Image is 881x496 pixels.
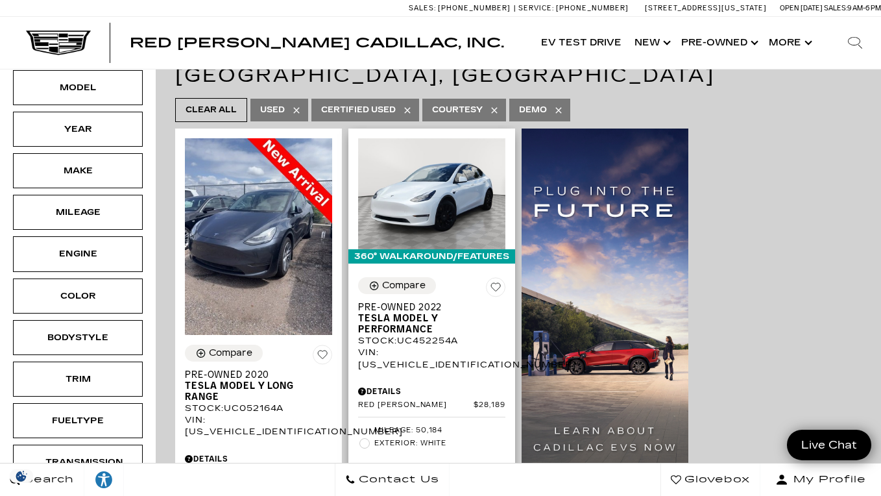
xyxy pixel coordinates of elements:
[358,386,505,397] div: Pricing Details - Pre-Owned 2022 Tesla Model Y Performance
[535,17,628,69] a: EV Test Drive
[829,17,881,69] div: Search
[645,4,767,12] a: [STREET_ADDRESS][US_STATE]
[660,464,760,496] a: Glovebox
[382,280,426,291] div: Compare
[675,17,762,69] a: Pre-Owned
[209,347,252,359] div: Compare
[13,445,143,480] div: TransmissionTransmission
[374,437,505,450] span: Exterior: White
[6,469,36,483] section: Click to Open Cookie Consent Modal
[13,112,143,147] div: YearYear
[335,464,450,496] a: Contact Us
[13,403,143,438] div: FueltypeFueltype
[358,277,436,294] button: Compare Vehicle
[13,236,143,271] div: EngineEngine
[409,4,436,12] span: Sales:
[795,438,863,453] span: Live Chat
[762,17,816,69] button: More
[788,471,866,489] span: My Profile
[185,403,332,414] div: Stock : UC052164A
[486,277,505,302] button: Save Vehicle
[514,5,632,12] a: Service: [PHONE_NUMBER]
[13,195,143,230] div: MileageMileage
[6,469,36,483] img: Opt-Out Icon
[186,102,237,118] span: Clear All
[356,471,439,489] span: Contact Us
[45,372,110,386] div: Trim
[824,4,847,12] span: Sales:
[13,70,143,105] div: ModelModel
[438,4,511,12] span: [PHONE_NUMBER]
[20,471,74,489] span: Search
[358,302,505,335] a: Pre-Owned 2022Tesla Model Y Performance
[84,470,123,490] div: Explore your accessibility options
[45,81,110,95] div: Model
[681,471,750,489] span: Glovebox
[185,345,263,362] button: Compare Vehicle
[185,369,322,380] span: Pre-Owned 2020
[45,247,110,261] div: Engine
[13,362,143,397] div: TrimTrim
[780,4,823,12] span: Open [DATE]
[45,164,110,178] div: Make
[628,17,675,69] a: New
[358,313,496,335] span: Tesla Model Y Performance
[519,102,547,118] span: Demo
[26,31,91,55] img: Cadillac Dark Logo with Cadillac White Text
[358,401,474,410] span: Red [PERSON_NAME]
[13,279,143,314] div: ColorColor
[358,302,496,313] span: Pre-Owned 2022
[358,335,505,347] div: Stock : UC452254A
[358,138,505,249] img: 2022 Tesla Model Y Performance
[185,414,332,438] div: VIN: [US_VEHICLE_IDENTIFICATION_NUMBER]
[130,36,504,49] a: Red [PERSON_NAME] Cadillac, Inc.
[185,369,332,403] a: Pre-Owned 2020Tesla Model Y Long Range
[518,4,554,12] span: Service:
[474,401,505,410] span: $28,189
[432,102,483,118] span: Courtesy
[45,205,110,219] div: Mileage
[321,102,396,118] span: Certified Used
[185,380,322,403] span: Tesla Model Y Long Range
[45,414,110,428] div: Fueltype
[13,153,143,188] div: MakeMake
[409,5,514,12] a: Sales: [PHONE_NUMBER]
[185,138,332,335] img: 2020 Tesla Model Y Long Range
[787,430,871,460] a: Live Chat
[348,249,515,264] div: 360° WalkAround/Features
[84,464,124,496] a: Explore your accessibility options
[358,424,505,437] li: Mileage: 50,184
[185,453,332,465] div: Pricing Details - Pre-Owned 2020 Tesla Model Y Long Range
[556,4,629,12] span: [PHONE_NUMBER]
[358,347,505,370] div: VIN: [US_VEHICLE_IDENTIFICATION_NUMBER]
[13,320,143,355] div: BodystyleBodystyle
[260,102,285,118] span: Used
[313,345,332,369] button: Save Vehicle
[45,289,110,303] div: Color
[45,330,110,345] div: Bodystyle
[358,401,505,410] a: Red [PERSON_NAME] $28,189
[847,4,881,12] span: 9 AM-6 PM
[130,35,504,51] span: Red [PERSON_NAME] Cadillac, Inc.
[760,464,881,496] button: Open user profile menu
[45,455,110,469] div: Transmission
[45,122,110,136] div: Year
